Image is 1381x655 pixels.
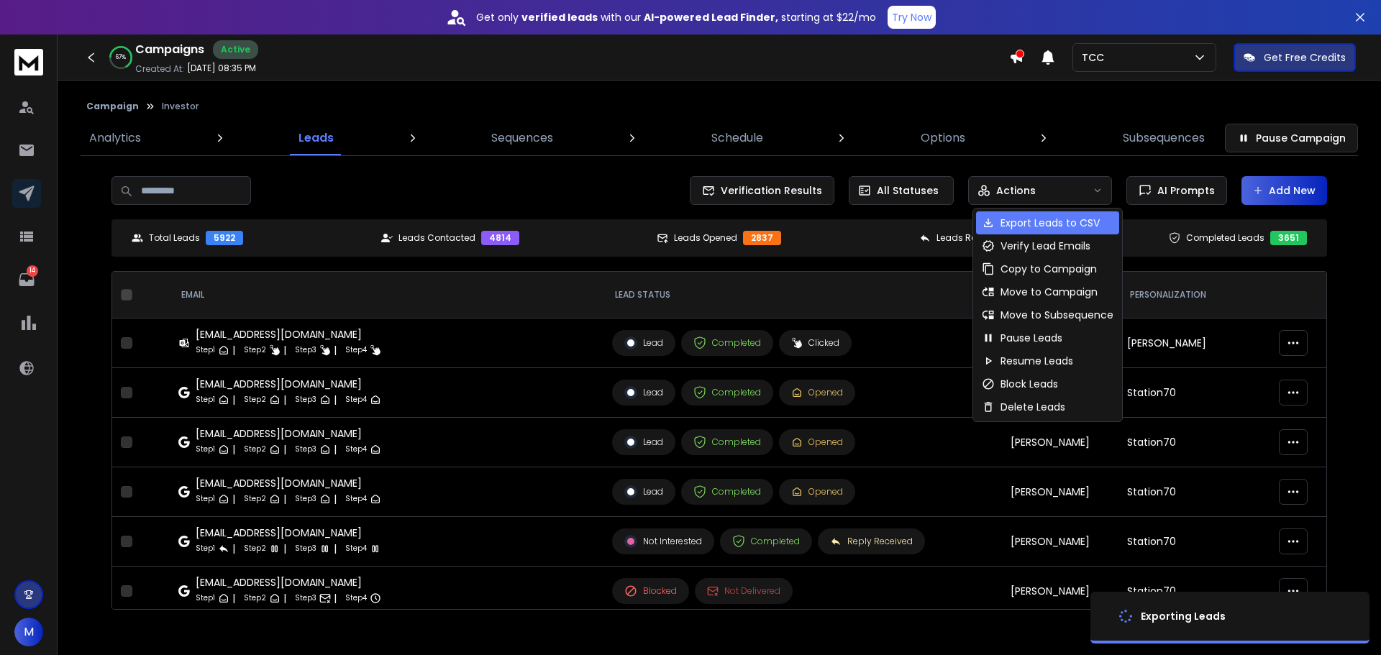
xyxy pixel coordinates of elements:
div: Exporting Leads [1141,609,1226,623]
p: Leads Contacted [398,232,475,244]
p: Step 4 [345,492,367,506]
p: Step 4 [345,442,367,457]
p: Step 2 [244,442,266,457]
div: Opened [791,387,843,398]
p: | [334,442,337,457]
p: Step 1 [196,492,215,506]
p: | [283,343,286,357]
div: Clicked [791,337,839,349]
p: Step 4 [345,393,367,407]
th: EMAIL [170,272,603,319]
p: Try Now [892,10,931,24]
p: Step 1 [196,393,215,407]
button: Pause Campaign [1225,124,1358,152]
p: | [283,393,286,407]
p: | [334,343,337,357]
button: Add New [1241,176,1327,205]
a: Leads [290,121,342,155]
div: [EMAIL_ADDRESS][DOMAIN_NAME] [196,327,381,342]
div: Blocked [624,585,677,597]
p: | [232,492,235,506]
div: Not Delivered [707,585,780,597]
td: [PERSON_NAME] [1002,418,1118,467]
p: | [334,393,337,407]
p: Step 2 [244,343,266,357]
p: Move to Subsequence [1001,308,1113,322]
p: All Statuses [877,183,939,198]
p: | [334,492,337,506]
div: Completed [732,535,800,548]
p: Step 2 [244,541,266,556]
td: [PERSON_NAME] [1002,517,1118,567]
div: Completed [693,336,761,349]
td: Station70 [1118,368,1270,418]
p: Completed Leads [1186,232,1264,244]
td: [PERSON_NAME] [1002,467,1118,517]
td: [PERSON_NAME] [1002,567,1118,616]
a: 14 [12,265,41,294]
p: | [283,492,286,506]
button: AI Prompts [1126,176,1227,205]
p: Step 2 [244,393,266,407]
th: personalization [1118,272,1270,319]
p: Subsequences [1123,129,1205,147]
p: | [334,591,337,605]
p: Delete Leads [1001,400,1065,414]
p: Get only with our starting at $22/mo [476,10,876,24]
p: 14 [27,265,38,277]
p: Step 3 [295,591,316,605]
button: M [14,618,43,646]
a: Analytics [81,121,150,155]
button: Verification Results [690,176,834,205]
p: Export Leads to CSV [1001,216,1100,230]
p: Step 1 [196,442,215,457]
p: Pause Leads [1001,331,1062,345]
a: Sequences [483,121,562,155]
p: | [232,541,235,556]
p: Leads Replied [936,232,998,244]
p: Step 4 [345,541,367,556]
button: Get Free Credits [1234,43,1356,72]
p: Leads Opened [674,232,737,244]
div: Lead [624,436,663,449]
p: Total Leads [149,232,200,244]
div: Not Interested [624,535,702,548]
button: Campaign [86,101,139,112]
div: [EMAIL_ADDRESS][DOMAIN_NAME] [196,476,381,490]
div: Opened [791,436,843,448]
p: Step 3 [295,343,316,357]
a: Subsequences [1114,121,1213,155]
p: Step 1 [196,541,215,556]
p: Step 2 [244,591,266,605]
p: Step 4 [345,591,367,605]
p: [DATE] 08:35 PM [187,63,256,74]
p: | [232,591,235,605]
p: | [334,541,337,556]
div: Opened [791,486,843,498]
div: [EMAIL_ADDRESS][DOMAIN_NAME] [196,526,381,540]
p: Analytics [89,129,141,147]
p: | [232,393,235,407]
p: | [283,541,286,556]
div: Completed [693,436,761,449]
p: TCC [1082,50,1110,65]
strong: AI-powered Lead Finder, [644,10,778,24]
p: Leads [298,129,334,147]
p: Actions [996,183,1036,198]
div: 5922 [206,231,243,245]
p: Copy to Campaign [1001,262,1097,276]
div: Completed [693,386,761,399]
p: Get Free Credits [1264,50,1346,65]
div: Completed [693,485,761,498]
td: Station70 [1118,467,1270,517]
button: Try Now [888,6,936,29]
p: | [232,442,235,457]
div: Lead [624,336,663,349]
p: Move to Campaign [1001,285,1098,299]
div: 4814 [481,231,519,245]
p: Step 2 [244,492,266,506]
div: Reply Received [830,536,913,547]
td: Station70 [1118,418,1270,467]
